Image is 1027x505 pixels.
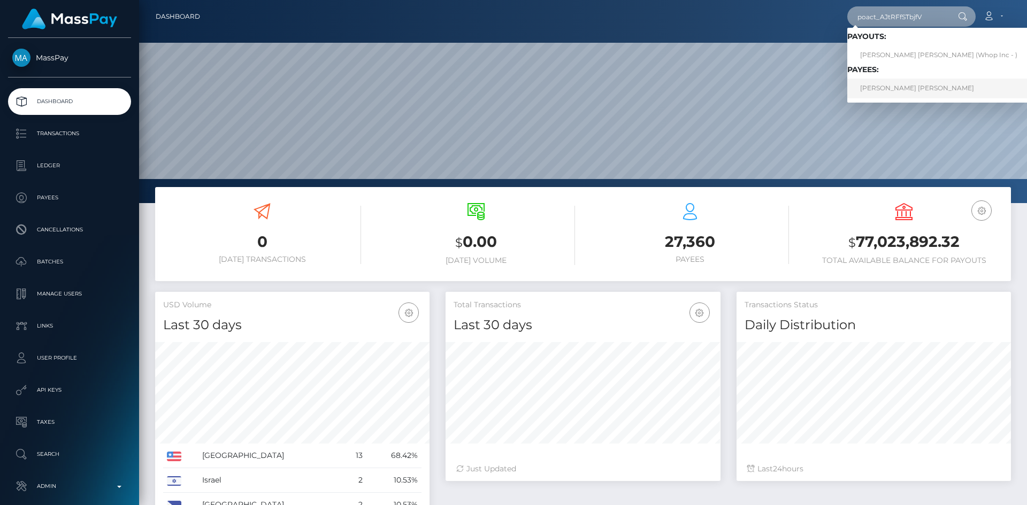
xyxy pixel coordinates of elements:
[12,222,127,238] p: Cancellations
[12,254,127,270] p: Batches
[12,286,127,302] p: Manage Users
[8,53,131,63] span: MassPay
[8,313,131,339] a: Links
[456,463,709,475] div: Just Updated
[8,409,131,436] a: Taxes
[167,452,181,461] img: US.png
[591,231,789,252] h3: 27,360
[12,414,127,430] p: Taxes
[163,255,361,264] h6: [DATE] Transactions
[8,88,131,115] a: Dashboard
[773,464,782,473] span: 24
[12,94,127,110] p: Dashboard
[156,5,200,28] a: Dashboard
[8,152,131,179] a: Ledger
[12,446,127,462] p: Search
[163,300,421,310] h5: USD Volume
[454,300,712,310] h5: Total Transactions
[8,184,131,211] a: Payees
[366,468,421,493] td: 10.53%
[8,281,131,307] a: Manage Users
[8,248,131,275] a: Batches
[12,382,127,398] p: API Keys
[12,126,127,142] p: Transactions
[167,476,181,486] img: IL.png
[12,350,127,366] p: User Profile
[377,256,575,265] h6: [DATE] Volume
[8,441,131,468] a: Search
[198,468,343,493] td: Israel
[745,300,1003,310] h5: Transactions Status
[848,235,856,250] small: $
[12,190,127,206] p: Payees
[163,316,421,335] h4: Last 30 days
[8,377,131,403] a: API Keys
[847,6,948,27] input: Search...
[745,316,1003,335] h4: Daily Distribution
[454,316,712,335] h4: Last 30 days
[343,444,366,468] td: 13
[12,318,127,334] p: Links
[747,463,1000,475] div: Last hours
[12,49,30,67] img: MassPay
[377,231,575,253] h3: 0.00
[8,473,131,500] a: Admin
[805,256,1003,265] h6: Total Available Balance for Payouts
[8,120,131,147] a: Transactions
[12,478,127,494] p: Admin
[12,158,127,174] p: Ledger
[343,468,366,493] td: 2
[805,231,1003,253] h3: 77,023,892.32
[591,255,789,264] h6: Payees
[163,231,361,252] h3: 0
[198,444,343,468] td: [GEOGRAPHIC_DATA]
[22,9,117,29] img: MassPay Logo
[455,235,463,250] small: $
[8,216,131,243] a: Cancellations
[8,345,131,371] a: User Profile
[366,444,421,468] td: 68.42%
